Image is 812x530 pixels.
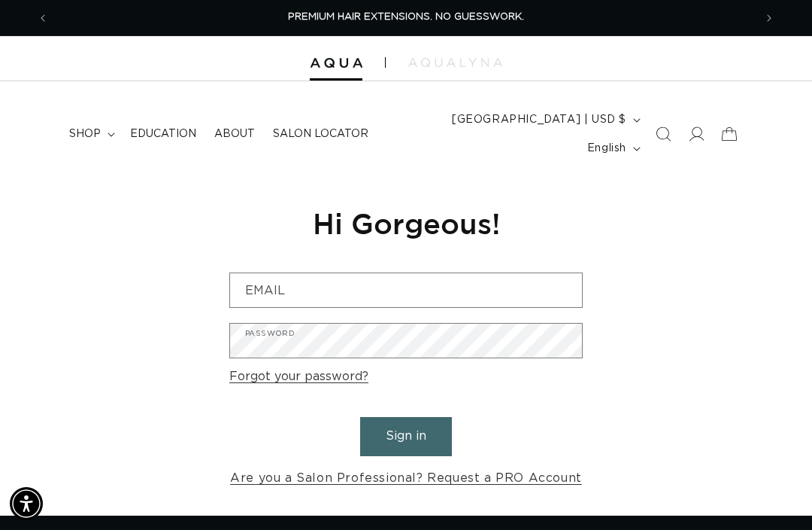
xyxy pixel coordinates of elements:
a: About [205,118,264,150]
span: English [587,141,626,157]
button: Next announcement [753,4,786,32]
div: Accessibility Menu [10,487,43,520]
input: Email [230,273,582,307]
span: shop [69,127,101,141]
a: Forgot your password? [229,366,368,388]
span: About [214,127,255,141]
a: Salon Locator [264,118,377,150]
summary: Search [647,117,680,151]
button: Previous announcement [26,4,59,32]
span: [GEOGRAPHIC_DATA] | USD $ [452,112,626,128]
button: Sign in [360,417,452,455]
h1: Hi Gorgeous! [229,205,583,242]
a: Are you a Salon Professional? Request a PRO Account [230,468,582,489]
span: PREMIUM HAIR EXTENSIONS. NO GUESSWORK. [288,12,524,22]
img: aqualyna.com [408,58,502,67]
span: Education [130,127,196,141]
button: English [578,134,647,163]
button: [GEOGRAPHIC_DATA] | USD $ [443,105,647,134]
span: Salon Locator [273,127,368,141]
iframe: Chat Widget [603,367,812,530]
a: Education [121,118,205,150]
img: Aqua Hair Extensions [310,58,362,69]
summary: shop [60,118,121,150]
